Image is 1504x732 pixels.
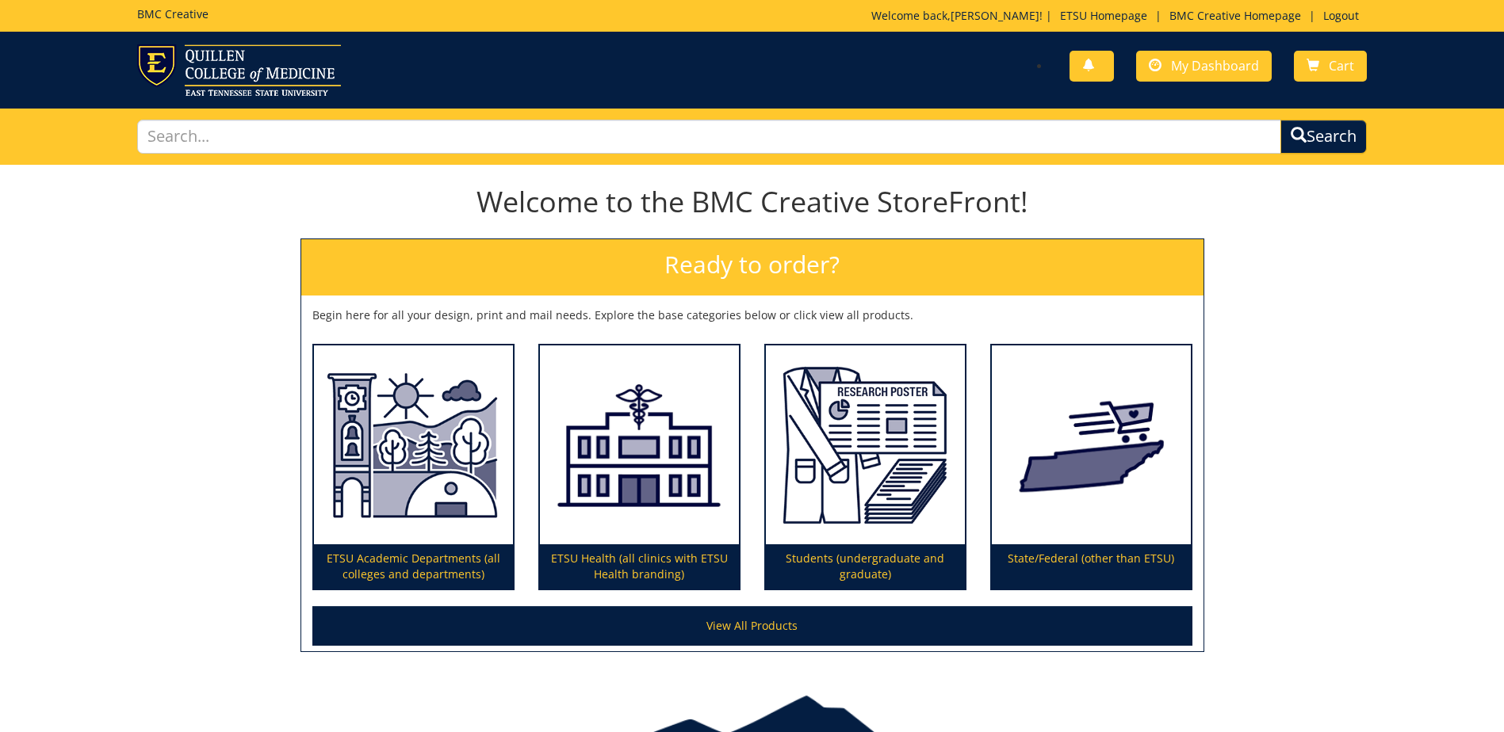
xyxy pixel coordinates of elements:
p: Begin here for all your design, print and mail needs. Explore the base categories below or click ... [312,307,1192,323]
a: My Dashboard [1136,51,1272,82]
h5: BMC Creative [137,8,209,20]
p: ETSU Health (all clinics with ETSU Health branding) [540,544,739,589]
a: State/Federal (other than ETSU) [992,345,1191,589]
img: State/Federal (other than ETSU) [992,345,1191,545]
img: ETSU Academic Departments (all colleges and departments) [314,345,513,545]
img: ETSU logo [137,44,341,96]
a: ETSU Homepage [1052,8,1155,23]
a: [PERSON_NAME] [951,8,1039,23]
a: View All Products [312,606,1192,646]
p: State/Federal (other than ETSU) [992,544,1191,589]
span: Cart [1329,57,1354,74]
input: Search... [137,120,1281,154]
button: Search [1280,120,1367,154]
p: Welcome back, ! | | | [871,8,1367,24]
span: My Dashboard [1171,57,1259,74]
a: Students (undergraduate and graduate) [766,345,965,589]
img: Students (undergraduate and graduate) [766,345,965,545]
img: ETSU Health (all clinics with ETSU Health branding) [540,345,739,545]
p: Students (undergraduate and graduate) [766,544,965,589]
a: Logout [1315,8,1367,23]
p: ETSU Academic Departments (all colleges and departments) [314,544,513,589]
a: ETSU Health (all clinics with ETSU Health branding) [540,345,739,589]
h2: Ready to order? [301,239,1204,295]
a: BMC Creative Homepage [1161,8,1309,23]
h1: Welcome to the BMC Creative StoreFront! [300,186,1204,218]
a: ETSU Academic Departments (all colleges and departments) [314,345,513,589]
a: Cart [1294,51,1367,82]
